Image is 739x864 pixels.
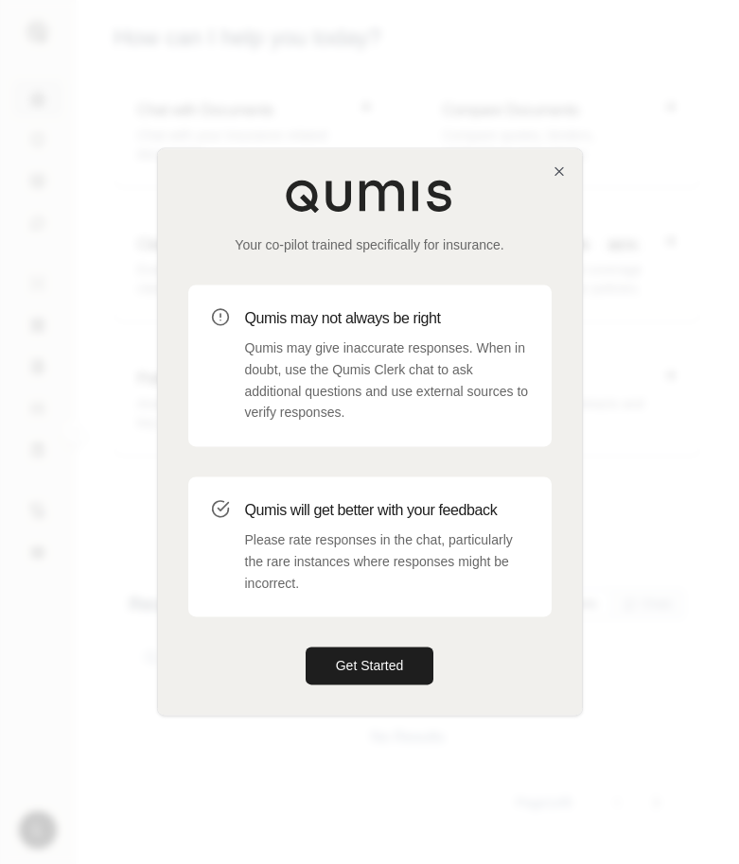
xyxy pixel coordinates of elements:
p: Please rate responses in the chat, particularly the rare instances where responses might be incor... [245,529,529,594]
button: Get Started [306,648,434,685]
img: Qumis Logo [285,179,455,213]
h3: Qumis will get better with your feedback [245,499,529,522]
h3: Qumis may not always be right [245,307,529,330]
p: Qumis may give inaccurate responses. When in doubt, use the Qumis Clerk chat to ask additional qu... [245,337,529,423]
p: Your co-pilot trained specifically for insurance. [188,235,552,254]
